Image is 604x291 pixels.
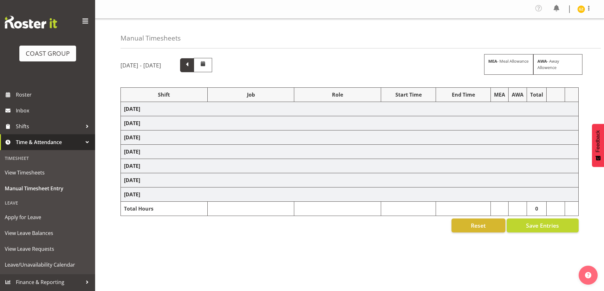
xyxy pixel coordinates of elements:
[5,168,90,177] span: View Timesheets
[2,165,94,180] a: View Timesheets
[26,49,70,58] div: COAST GROUP
[5,184,90,193] span: Manual Timesheet Entry
[121,145,579,159] td: [DATE]
[120,35,181,42] h4: Manual Timesheets
[5,228,90,238] span: View Leave Balances
[451,218,505,232] button: Reset
[526,221,559,230] span: Save Entries
[16,90,92,99] span: Roster
[121,102,579,116] td: [DATE]
[211,91,291,98] div: Job
[120,62,161,69] h5: [DATE] - [DATE]
[16,122,82,131] span: Shifts
[121,130,579,145] td: [DATE]
[2,180,94,196] a: Manual Timesheet Entry
[121,187,579,202] td: [DATE]
[16,277,82,287] span: Finance & Reporting
[527,202,547,216] td: 0
[592,124,604,167] button: Feedback - Show survey
[537,58,547,64] strong: AWA
[533,54,582,74] div: - Away Allowence
[5,16,57,28] img: Rosterit website logo
[16,106,92,115] span: Inbox
[16,137,82,147] span: Time & Attendance
[577,5,585,13] img: grayson-ziogas9950.jpg
[471,221,486,230] span: Reset
[2,257,94,273] a: Leave/Unavailability Calendar
[512,91,523,98] div: AWA
[384,91,432,98] div: Start Time
[2,196,94,209] div: Leave
[595,130,601,152] span: Feedback
[124,91,204,98] div: Shift
[5,260,90,269] span: Leave/Unavailability Calendar
[488,58,497,64] strong: MEA
[5,212,90,222] span: Apply for Leave
[439,91,487,98] div: End Time
[121,159,579,173] td: [DATE]
[494,91,505,98] div: MEA
[585,272,591,278] img: help-xxl-2.png
[2,241,94,257] a: View Leave Requests
[507,218,579,232] button: Save Entries
[121,202,208,216] td: Total Hours
[121,173,579,187] td: [DATE]
[297,91,378,98] div: Role
[2,209,94,225] a: Apply for Leave
[121,116,579,130] td: [DATE]
[5,244,90,254] span: View Leave Requests
[2,225,94,241] a: View Leave Balances
[484,54,533,74] div: - Meal Allowance
[530,91,543,98] div: Total
[2,152,94,165] div: Timesheet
